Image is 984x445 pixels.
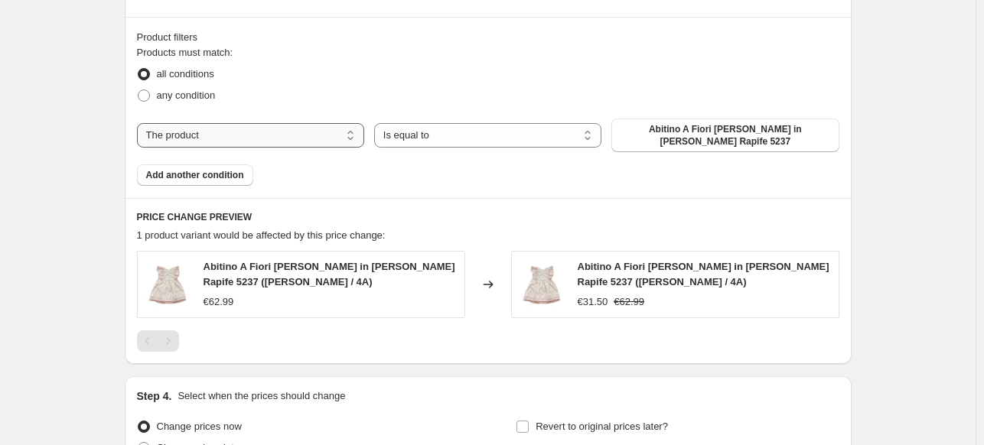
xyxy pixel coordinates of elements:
[621,123,829,148] span: Abitino A Fiori [PERSON_NAME] in [PERSON_NAME] Rapife 5237
[157,421,242,432] span: Change prices now
[137,229,386,241] span: 1 product variant would be affected by this price change:
[204,294,234,310] div: €62.99
[178,388,345,404] p: Select when the prices should change
[146,169,244,181] span: Add another condition
[137,164,253,186] button: Add another condition
[614,294,644,310] strike: €62.99
[204,261,455,287] span: Abitino A Fiori [PERSON_NAME] in [PERSON_NAME] Rapife 5237 ([PERSON_NAME] / 4A)
[520,261,565,307] img: image_ea1b1c47-eb61-4b99-85ff-03cfd8d6f65e_80x.jpg
[137,388,172,404] h2: Step 4.
[137,211,839,223] h6: PRICE CHANGE PREVIEW
[145,261,191,307] img: image_ea1b1c47-eb61-4b99-85ff-03cfd8d6f65e_80x.jpg
[137,47,233,58] span: Products must match:
[137,330,179,352] nav: Pagination
[157,68,214,80] span: all conditions
[578,294,608,310] div: €31.50
[536,421,668,432] span: Revert to original prices later?
[611,119,839,152] button: Abitino A Fiori Rosa Bambina in Cotone Rapife 5237
[157,89,216,101] span: any condition
[137,30,839,45] div: Product filters
[578,261,829,287] span: Abitino A Fiori [PERSON_NAME] in [PERSON_NAME] Rapife 5237 ([PERSON_NAME] / 4A)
